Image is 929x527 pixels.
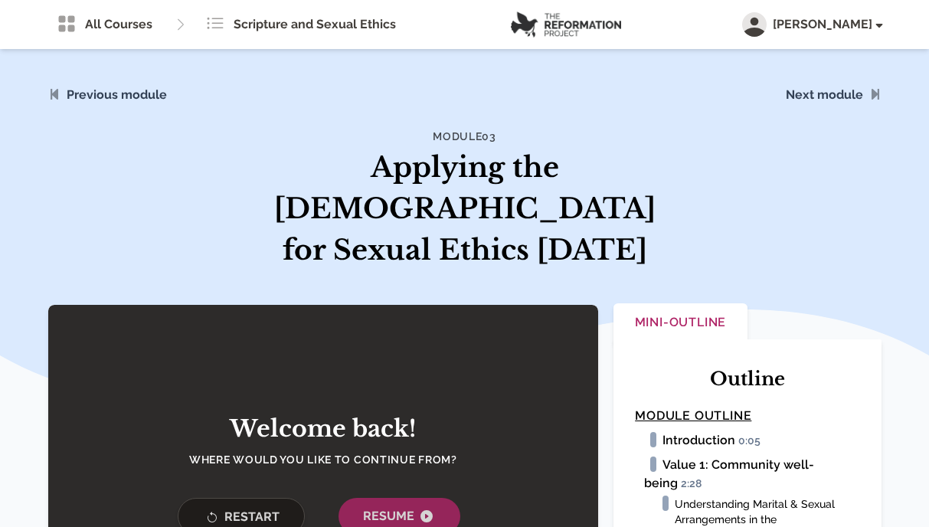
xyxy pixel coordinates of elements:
span: Restart [203,508,280,527]
li: Value 1: Community well-being [644,456,859,493]
a: Scripture and Sexual Ethics [197,9,405,40]
li: Introduction [644,431,859,450]
img: logo.png [511,11,621,38]
a: All Courses [48,9,162,40]
h2: Welcome back! [162,415,484,443]
span: All Courses [85,15,152,34]
button: Mini-Outline [613,303,747,344]
a: Previous module [67,87,167,102]
h4: Module Outline [635,407,859,425]
h4: Module 03 [269,129,661,144]
h2: Outline [635,367,859,391]
a: Next module [786,87,863,102]
h1: Applying the [DEMOGRAPHIC_DATA] for Sexual Ethics [DATE] [269,147,661,271]
span: Resume [363,507,436,525]
span: 0:05 [738,434,767,448]
h4: Where would you like to continue from? [162,452,484,467]
span: Scripture and Sexual Ethics [234,15,396,34]
span: 2:28 [681,477,708,491]
button: [PERSON_NAME] [742,12,882,37]
span: [PERSON_NAME] [773,15,882,34]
